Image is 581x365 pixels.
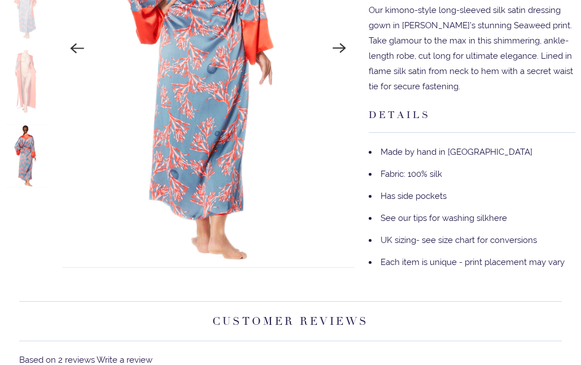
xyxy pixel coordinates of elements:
h2: Customer Reviews [19,301,562,341]
img: Alaria Long Silk Robe [6,124,48,188]
h3: DETAILS [369,106,575,133]
img: Alaria Long Silk Robe [6,50,48,114]
li: Fabric: 100% silk [369,163,575,185]
p: Our kimono-style long-sleeved silk satin dressing gown in [PERSON_NAME]’s stunning Seaweed print.... [369,3,575,94]
li: See our tips for washing silk [369,207,575,229]
a: Write a review [97,355,152,365]
button: Next [327,36,352,61]
span: Based on 2 reviews [19,355,95,365]
button: Previous [65,36,90,61]
li: UK sizing- see size chart for conversions [369,229,575,251]
li: Made by hand in [GEOGRAPHIC_DATA] [369,141,575,163]
a: here [489,213,507,223]
li: Has side pockets [369,185,575,207]
li: Each item is unique - print placement may vary [369,251,575,273]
